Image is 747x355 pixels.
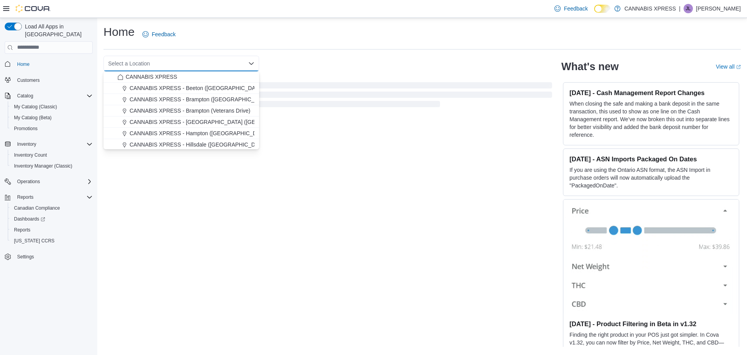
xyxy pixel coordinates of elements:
button: Customers [2,74,96,86]
span: Canadian Compliance [14,205,60,211]
span: Settings [14,252,93,261]
a: Settings [14,252,37,261]
button: My Catalog (Classic) [8,101,96,112]
a: Home [14,60,33,69]
button: CANNABIS XPRESS - Brampton ([GEOGRAPHIC_DATA]) [103,94,259,105]
a: Customers [14,76,43,85]
span: Home [14,59,93,69]
div: Choose from the following options [103,71,259,343]
span: Reports [14,193,93,202]
p: When closing the safe and making a bank deposit in the same transaction, this used to show as one... [570,100,733,139]
p: [PERSON_NAME] [696,4,741,13]
button: Close list of options [248,60,254,67]
span: Operations [14,177,93,186]
span: Dashboards [14,216,45,222]
span: CANNABIS XPRESS - Brampton (Veterans Drive) [130,107,250,115]
p: | [679,4,680,13]
button: My Catalog (Beta) [8,112,96,123]
span: Promotions [11,124,93,133]
span: Promotions [14,125,38,132]
svg: External link [736,65,741,69]
span: Customers [17,77,40,83]
span: Settings [17,254,34,260]
span: Inventory Manager (Classic) [14,163,72,169]
span: Home [17,61,30,67]
span: My Catalog (Classic) [14,104,57,110]
span: Dashboards [11,214,93,224]
span: Customers [14,75,93,85]
span: Inventory Count [14,152,47,158]
span: [US_STATE] CCRS [14,238,54,244]
span: Inventory Count [11,150,93,160]
button: Reports [2,192,96,203]
span: My Catalog (Beta) [14,115,52,121]
span: My Catalog (Classic) [11,102,93,111]
h1: Home [103,24,135,40]
a: Canadian Compliance [11,203,63,213]
a: [US_STATE] CCRS [11,236,58,245]
a: Reports [11,225,33,235]
button: CANNABIS XPRESS [103,71,259,83]
span: CANNABIS XPRESS - Hampton ([GEOGRAPHIC_DATA]) [130,129,270,137]
button: Inventory [2,139,96,150]
button: Inventory Count [8,150,96,161]
button: Catalog [14,91,36,101]
button: Inventory Manager (Classic) [8,161,96,171]
span: Load All Apps in [GEOGRAPHIC_DATA] [22,23,93,38]
button: CANNABIS XPRESS - Brampton (Veterans Drive) [103,105,259,117]
span: Catalog [17,93,33,99]
span: CANNABIS XPRESS - Brampton ([GEOGRAPHIC_DATA]) [130,95,271,103]
a: My Catalog (Beta) [11,113,55,122]
input: Dark Mode [594,5,610,13]
a: Promotions [11,124,41,133]
button: Reports [8,224,96,235]
button: Inventory [14,140,39,149]
img: Cova [16,5,51,12]
span: Operations [17,178,40,185]
a: My Catalog (Classic) [11,102,60,111]
h3: [DATE] - Product Filtering in Beta in v1.32 [570,320,733,328]
span: Inventory [17,141,36,147]
span: CANNABIS XPRESS - Beeton ([GEOGRAPHIC_DATA]) [130,84,265,92]
a: Feedback [139,26,179,42]
span: My Catalog (Beta) [11,113,93,122]
h2: What's new [561,60,619,73]
span: Feedback [152,30,175,38]
span: Inventory Manager (Classic) [11,161,93,171]
h3: [DATE] - Cash Management Report Changes [570,89,733,97]
a: Dashboards [8,214,96,224]
span: Canadian Compliance [11,203,93,213]
button: Promotions [8,123,96,134]
span: Reports [11,225,93,235]
button: Canadian Compliance [8,203,96,214]
a: Inventory Count [11,150,50,160]
button: CANNABIS XPRESS - Hampton ([GEOGRAPHIC_DATA]) [103,128,259,139]
button: CANNABIS XPRESS - Hillsdale ([GEOGRAPHIC_DATA]) [103,139,259,150]
button: Settings [2,251,96,262]
nav: Complex example [5,55,93,283]
span: JL [686,4,691,13]
span: Inventory [14,140,93,149]
div: Jodi LeBlanc [684,4,693,13]
button: Operations [2,176,96,187]
span: Reports [14,227,30,233]
span: CANNABIS XPRESS - [GEOGRAPHIC_DATA] ([GEOGRAPHIC_DATA]) [130,118,304,126]
button: Reports [14,193,37,202]
h3: [DATE] - ASN Imports Packaged On Dates [570,155,733,163]
button: [US_STATE] CCRS [8,235,96,246]
span: Feedback [564,5,587,12]
span: Loading [103,84,552,109]
button: Catalog [2,90,96,101]
span: Catalog [14,91,93,101]
button: CANNABIS XPRESS - Beeton ([GEOGRAPHIC_DATA]) [103,83,259,94]
span: Reports [17,194,33,200]
p: CANNABIS XPRESS [624,4,676,13]
span: CANNABIS XPRESS - Hillsdale ([GEOGRAPHIC_DATA]) [130,141,268,148]
a: Feedback [551,1,591,16]
p: If you are using the Ontario ASN format, the ASN Import in purchase orders will now automatically... [570,166,733,189]
a: View allExternal link [716,64,741,70]
button: Home [2,58,96,70]
button: CANNABIS XPRESS - [GEOGRAPHIC_DATA] ([GEOGRAPHIC_DATA]) [103,117,259,128]
span: CANNABIS XPRESS [126,73,177,81]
